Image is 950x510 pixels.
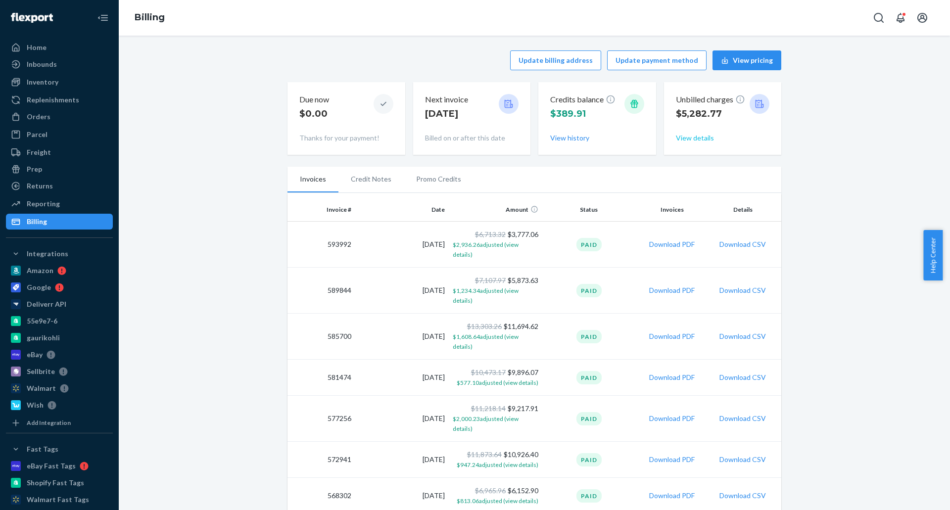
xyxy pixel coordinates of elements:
[287,396,355,442] td: 577256
[510,50,601,70] button: Update billing address
[676,94,745,105] p: Unbilled charges
[6,40,113,55] a: Home
[6,347,113,363] a: eBay
[6,364,113,379] a: Sellbrite
[299,133,393,143] p: Thanks for your payment!
[6,380,113,396] a: Walmart
[649,285,695,295] button: Download PDF
[719,455,766,464] button: Download CSV
[6,475,113,491] a: Shopify Fast Tags
[471,404,506,413] span: $11,218.14
[338,167,404,191] li: Credit Notes
[453,414,538,433] button: $2,000.23adjusted (view details)
[27,333,60,343] div: gaurikohli
[649,372,695,382] button: Download PDF
[135,12,165,23] a: Billing
[453,415,519,432] span: $2,000.23 adjusted (view details)
[27,147,51,157] div: Freight
[287,442,355,478] td: 572941
[287,222,355,268] td: 593992
[649,414,695,423] button: Download PDF
[27,367,55,376] div: Sellbrite
[6,279,113,295] a: Google
[449,360,542,396] td: $9,896.07
[287,167,338,192] li: Invoices
[6,74,113,90] a: Inventory
[6,196,113,212] a: Reporting
[287,198,355,222] th: Invoice #
[27,164,42,174] div: Prep
[6,161,113,177] a: Prep
[449,222,542,268] td: $3,777.06
[649,455,695,464] button: Download PDF
[676,107,745,120] p: $5,282.77
[712,50,781,70] button: View pricing
[475,230,506,238] span: $6,713.32
[425,133,519,143] p: Billed on or after this date
[449,314,542,360] td: $11,694.62
[457,460,538,469] button: $947.24adjusted (view details)
[576,330,602,343] div: Paid
[457,377,538,387] button: $577.10adjusted (view details)
[6,458,113,474] a: eBay Fast Tags
[355,396,449,442] td: [DATE]
[453,331,538,351] button: $1,608.64adjusted (view details)
[404,167,474,191] li: Promo Credits
[449,268,542,314] td: $5,873.63
[27,199,60,209] div: Reporting
[27,350,43,360] div: eBay
[449,442,542,478] td: $10,926.40
[636,198,709,222] th: Invoices
[6,109,113,125] a: Orders
[6,214,113,230] a: Billing
[27,383,56,393] div: Walmart
[891,8,910,28] button: Open notifications
[355,314,449,360] td: [DATE]
[27,59,57,69] div: Inbounds
[93,8,113,28] button: Close Navigation
[6,417,113,429] a: Add Integration
[355,442,449,478] td: [DATE]
[719,331,766,341] button: Download CSV
[576,238,602,251] div: Paid
[719,491,766,501] button: Download CSV
[27,299,66,309] div: Deliverr API
[287,360,355,396] td: 581474
[471,368,506,376] span: $10,473.17
[6,127,113,142] a: Parcel
[912,8,932,28] button: Open account menu
[457,496,538,506] button: $813.06adjusted (view details)
[27,181,53,191] div: Returns
[869,8,889,28] button: Open Search Box
[6,313,113,329] a: 55e9e7-6
[27,400,44,410] div: Wish
[576,412,602,425] div: Paid
[457,379,538,386] span: $577.10 adjusted (view details)
[457,461,538,468] span: $947.24 adjusted (view details)
[467,450,502,459] span: $11,873.64
[719,414,766,423] button: Download CSV
[923,230,943,280] button: Help Center
[27,112,50,122] div: Orders
[11,13,53,23] img: Flexport logo
[576,489,602,503] div: Paid
[287,314,355,360] td: 585700
[6,56,113,72] a: Inbounds
[27,95,79,105] div: Replenishments
[27,266,53,276] div: Amazon
[475,486,506,495] span: $6,965.96
[550,133,589,143] button: View history
[27,461,76,471] div: eBay Fast Tags
[355,222,449,268] td: [DATE]
[719,372,766,382] button: Download CSV
[355,268,449,314] td: [DATE]
[425,94,468,105] p: Next invoice
[676,133,714,143] button: View details
[550,94,616,105] p: Credits balance
[649,491,695,501] button: Download PDF
[27,217,47,227] div: Billing
[6,397,113,413] a: Wish
[453,241,519,258] span: $2,936.26 adjusted (view details)
[355,198,449,222] th: Date
[475,276,506,284] span: $7,107.97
